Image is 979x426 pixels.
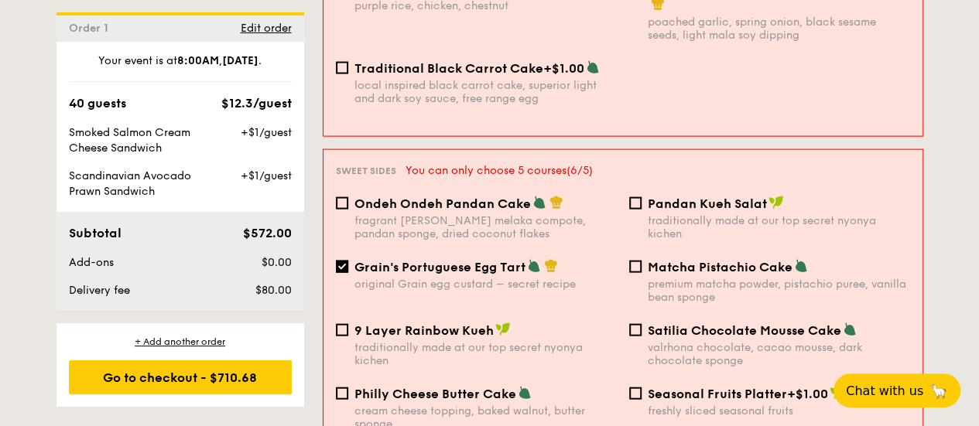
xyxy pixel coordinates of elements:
[648,323,841,338] span: Satilia Chocolate Mousse Cake
[69,284,130,297] span: Delivery fee
[648,15,910,42] div: poached garlic, spring onion, black sesame seeds, light mala soy dipping
[354,323,494,338] span: 9 Layer Rainbow Kueh
[629,324,642,336] input: Satilia Chocolate Mousse Cakevalrhona chocolate, cacao mousse, dark chocolate sponge
[354,278,617,291] div: original Grain egg custard – secret recipe
[846,383,923,398] span: Chat with us
[768,196,784,210] img: icon-vegan.f8ff3823.svg
[543,61,584,76] span: +$1.00
[336,165,396,176] span: Sweet sides
[177,54,219,67] strong: 8:00AM
[648,341,910,367] div: valrhona chocolate, cacao mousse, dark chocolate sponge
[69,94,126,113] div: 40 guests
[544,259,558,273] img: icon-chef-hat.a58ddaea.svg
[240,169,291,182] span: +$1/guest
[648,387,787,401] span: Seasonal Fruits Platter
[929,382,948,400] span: 🦙
[69,169,191,198] span: Scandinavian Avocado Prawn Sandwich
[518,386,532,400] img: icon-vegetarian.fe4039eb.svg
[354,214,617,240] div: fragrant [PERSON_NAME] melaka compote, pandan sponge, dried coconut flakes
[222,54,258,67] strong: [DATE]
[648,278,910,304] div: premium matcha powder, pistachio puree, vanilla bean sponge
[834,373,960,407] button: Chat with us🦙
[648,196,767,211] span: Pandan Kueh Salat
[69,53,292,82] div: Your event is at , .
[354,260,525,274] span: Grain's Portuguese Egg Tart
[567,164,593,177] span: (6/5)
[843,322,857,336] img: icon-vegetarian.fe4039eb.svg
[406,164,593,177] span: You can only choose 5 courses
[336,261,348,273] input: Grain's Portuguese Egg Tartoriginal Grain egg custard – secret recipe
[787,387,828,401] span: +$1.00
[495,322,511,336] img: icon-vegan.f8ff3823.svg
[336,197,348,210] input: Ondeh Ondeh Pandan Cakefragrant [PERSON_NAME] melaka compote, pandan sponge, dried coconut flakes
[336,62,348,74] input: Traditional Black Carrot Cake+$1.00local inspired black carrot cake, superior light and dark soy ...
[527,259,541,273] img: icon-vegetarian.fe4039eb.svg
[221,94,292,113] div: $12.3/guest
[240,126,291,139] span: +$1/guest
[648,404,910,417] div: freshly sliced seasonal fruits
[586,60,600,74] img: icon-vegetarian.fe4039eb.svg
[336,324,348,336] input: 9 Layer Rainbow Kuehtraditionally made at our top secret nyonya kichen
[354,79,617,105] div: local inspired black carrot cake, superior light and dark soy sauce, free range egg
[242,226,291,240] span: $572.00
[648,260,792,274] span: Matcha Pistachio Cake
[336,387,348,400] input: Philly Cheese Butter Cakecream cheese topping, baked walnut, butter sponge
[241,22,292,35] span: Edit order
[549,196,563,210] img: icon-chef-hat.a58ddaea.svg
[69,22,115,35] span: Order 1
[261,256,291,269] span: $0.00
[354,61,543,76] span: Traditional Black Carrot Cake
[648,214,910,240] div: traditionally made at our top secret nyonya kichen
[629,197,642,210] input: Pandan Kueh Salattraditionally made at our top secret nyonya kichen
[255,284,291,297] span: $80.00
[354,341,617,367] div: traditionally made at our top secret nyonya kichen
[69,336,292,348] div: + Add another order
[629,387,642,400] input: Seasonal Fruits Platter+$1.00freshly sliced seasonal fruits
[354,387,516,401] span: Philly Cheese Butter Cake
[794,259,808,273] img: icon-vegetarian.fe4039eb.svg
[69,126,190,155] span: Smoked Salmon Cream Cheese Sandwich
[532,196,546,210] img: icon-vegetarian.fe4039eb.svg
[354,196,531,211] span: Ondeh Ondeh Pandan Cake
[69,360,292,394] div: Go to checkout - $710.68
[69,256,114,269] span: Add-ons
[629,261,642,273] input: Matcha Pistachio Cakepremium matcha powder, pistachio puree, vanilla bean sponge
[830,386,845,400] img: icon-vegan.f8ff3823.svg
[69,226,122,240] span: Subtotal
